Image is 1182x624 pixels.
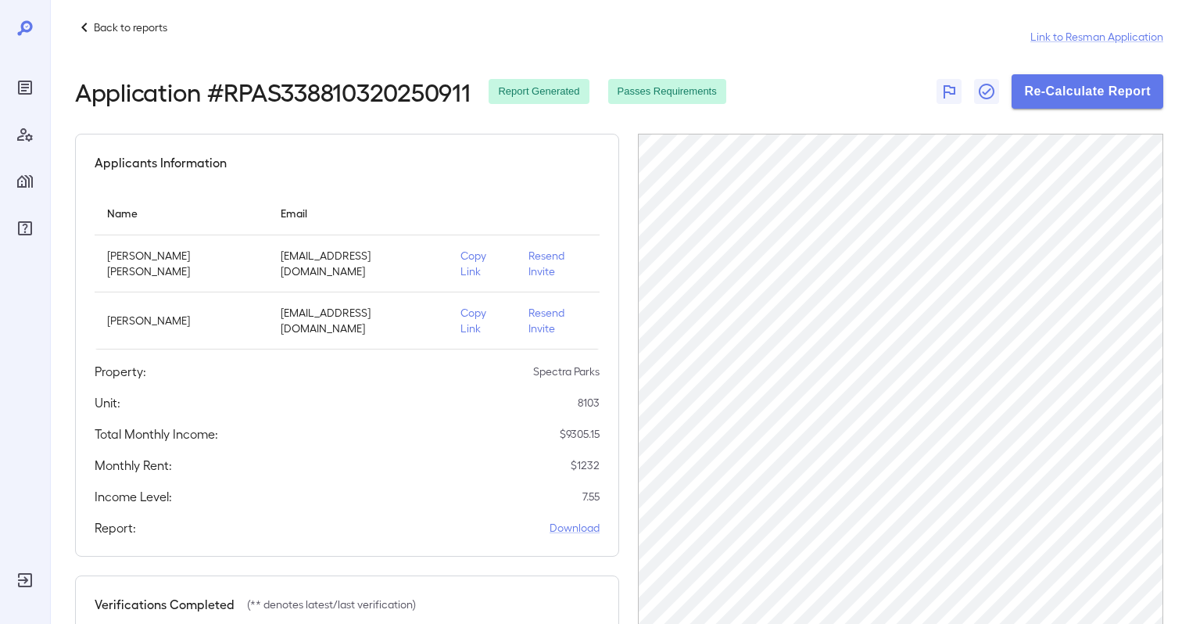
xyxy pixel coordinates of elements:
[937,79,962,104] button: Flag Report
[528,248,587,279] p: Resend Invite
[13,122,38,147] div: Manage Users
[608,84,726,99] span: Passes Requirements
[107,313,256,328] p: [PERSON_NAME]
[95,456,172,475] h5: Monthly Rent:
[94,20,167,35] p: Back to reports
[95,518,136,537] h5: Report:
[13,75,38,100] div: Reports
[95,425,218,443] h5: Total Monthly Income:
[1030,29,1163,45] a: Link to Resman Application
[95,393,120,412] h5: Unit:
[533,364,600,379] p: Spectra Parks
[107,248,256,279] p: [PERSON_NAME] [PERSON_NAME]
[247,597,416,612] p: (** denotes latest/last verification)
[281,305,435,336] p: [EMAIL_ADDRESS][DOMAIN_NAME]
[95,362,146,381] h5: Property:
[281,248,435,279] p: [EMAIL_ADDRESS][DOMAIN_NAME]
[13,216,38,241] div: FAQ
[582,489,600,504] p: 7.55
[550,520,600,536] a: Download
[571,457,600,473] p: $ 1232
[578,395,600,411] p: 8103
[95,487,172,506] h5: Income Level:
[528,305,587,336] p: Resend Invite
[13,169,38,194] div: Manage Properties
[460,248,503,279] p: Copy Link
[95,153,227,172] h5: Applicants Information
[95,191,268,235] th: Name
[974,79,999,104] button: Close Report
[268,191,448,235] th: Email
[13,568,38,593] div: Log Out
[1012,74,1163,109] button: Re-Calculate Report
[560,426,600,442] p: $ 9305.15
[460,305,503,336] p: Copy Link
[75,77,470,106] h2: Application # RPAS338810320250911
[95,191,600,350] table: simple table
[95,595,235,614] h5: Verifications Completed
[489,84,589,99] span: Report Generated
